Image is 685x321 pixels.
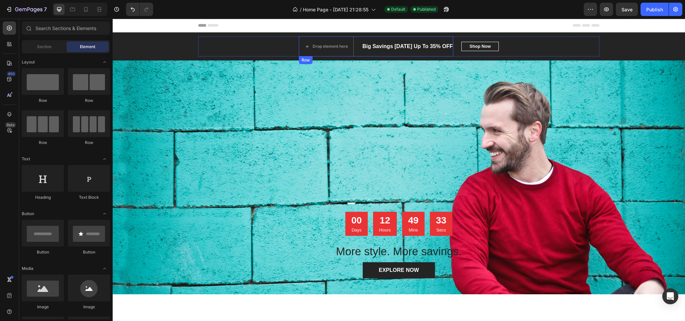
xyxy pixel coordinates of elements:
[68,140,110,146] div: Row
[22,194,64,200] div: Heading
[22,211,34,217] span: Button
[303,6,368,13] span: Home Page - [DATE] 21:28:55
[323,196,334,208] div: 33
[300,6,302,13] span: /
[296,208,306,215] p: Mins
[68,249,110,255] div: Button
[22,249,64,255] div: Button
[266,208,278,215] p: Hours
[646,6,663,13] div: Publish
[99,208,110,219] span: Toggle open
[22,21,110,35] input: Search Sections & Elements
[68,304,110,310] div: Image
[250,244,322,260] a: EXPLORE NOW
[80,44,95,50] span: Element
[357,24,378,31] div: Shop Now
[323,208,334,215] p: Secs
[641,3,669,16] button: Publish
[266,196,278,208] div: 12
[296,196,306,208] div: 49
[239,196,249,208] div: 00
[188,38,199,44] div: Row
[22,266,33,272] span: Media
[22,304,64,310] div: Image
[22,156,30,162] span: Text
[621,7,633,12] span: Save
[68,98,110,104] div: Row
[616,3,638,16] button: Save
[239,208,249,215] p: Days
[349,23,386,32] a: Shop Now
[200,25,235,30] div: Drop element here
[99,263,110,274] span: Toggle open
[99,57,110,67] span: Toggle open
[37,44,51,50] span: Section
[662,288,678,304] div: Open Intercom Messenger
[44,5,47,13] p: 7
[91,226,481,240] p: More style. More savings.
[113,19,685,321] iframe: Design area
[126,3,153,16] div: Undo/Redo
[391,6,405,12] span: Default
[68,194,110,200] div: Text Block
[250,24,340,32] p: Big Savings [DATE] Up To 35% OFF
[22,98,64,104] div: Row
[99,154,110,164] span: Toggle open
[3,3,50,16] button: 7
[417,6,436,12] span: Published
[22,140,64,146] div: Row
[5,122,16,128] div: Beta
[266,248,306,256] div: EXPLORE NOW
[22,59,35,65] span: Layout
[6,71,16,76] div: 450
